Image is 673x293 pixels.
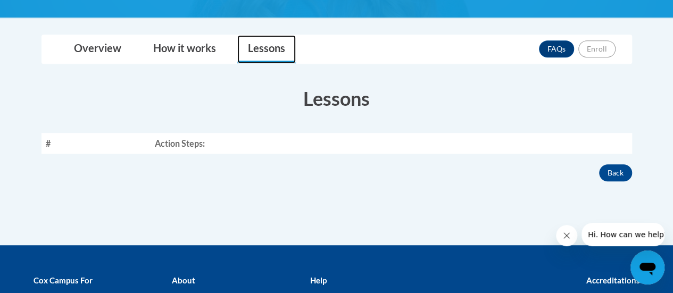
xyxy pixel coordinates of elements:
th: Action Steps: [151,133,632,154]
h3: Lessons [41,85,632,112]
iframe: Message from company [581,223,664,246]
a: Overview [63,35,132,63]
b: Cox Campus For [34,275,93,285]
b: Help [310,275,326,285]
iframe: Close message [556,225,577,246]
th: # [41,133,151,154]
a: Lessons [237,35,296,63]
button: Enroll [578,40,616,57]
b: About [171,275,195,285]
iframe: Button to launch messaging window [630,250,664,284]
button: Back [599,164,632,181]
a: How it works [143,35,227,63]
b: Accreditations [586,275,640,285]
a: FAQs [539,40,574,57]
span: Hi. How can we help? [6,7,86,16]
